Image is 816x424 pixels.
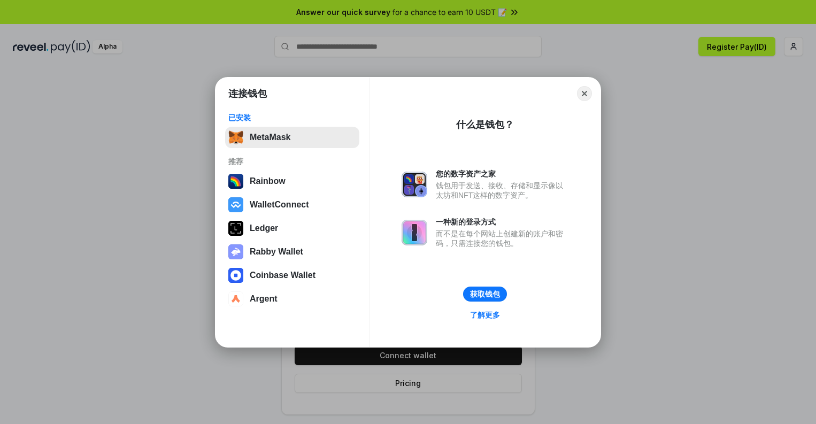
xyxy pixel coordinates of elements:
img: svg+xml,%3Csvg%20width%3D%22120%22%20height%3D%22120%22%20viewBox%3D%220%200%20120%20120%22%20fil... [228,174,243,189]
div: Rainbow [250,176,286,186]
div: 了解更多 [470,310,500,320]
div: Argent [250,294,278,304]
img: svg+xml,%3Csvg%20xmlns%3D%22http%3A%2F%2Fwww.w3.org%2F2000%2Fsvg%22%20fill%3D%22none%22%20viewBox... [402,220,427,245]
div: MetaMask [250,133,290,142]
img: svg+xml,%3Csvg%20fill%3D%22none%22%20height%3D%2233%22%20viewBox%3D%220%200%2035%2033%22%20width%... [228,130,243,145]
div: 而不是在每个网站上创建新的账户和密码，只需连接您的钱包。 [436,229,568,248]
div: 什么是钱包？ [456,118,514,131]
div: 推荐 [228,157,356,166]
a: 了解更多 [464,308,506,322]
div: 一种新的登录方式 [436,217,568,227]
button: Rabby Wallet [225,241,359,263]
button: Close [577,86,592,101]
img: svg+xml,%3Csvg%20width%3D%2228%22%20height%3D%2228%22%20viewBox%3D%220%200%2028%2028%22%20fill%3D... [228,197,243,212]
img: svg+xml,%3Csvg%20xmlns%3D%22http%3A%2F%2Fwww.w3.org%2F2000%2Fsvg%22%20width%3D%2228%22%20height%3... [228,221,243,236]
div: 获取钱包 [470,289,500,299]
div: 您的数字资产之家 [436,169,568,179]
button: Coinbase Wallet [225,265,359,286]
button: MetaMask [225,127,359,148]
img: svg+xml,%3Csvg%20xmlns%3D%22http%3A%2F%2Fwww.w3.org%2F2000%2Fsvg%22%20fill%3D%22none%22%20viewBox... [228,244,243,259]
div: 已安装 [228,113,356,122]
button: WalletConnect [225,194,359,215]
div: Ledger [250,223,278,233]
img: svg+xml,%3Csvg%20width%3D%2228%22%20height%3D%2228%22%20viewBox%3D%220%200%2028%2028%22%20fill%3D... [228,268,243,283]
div: Rabby Wallet [250,247,303,257]
button: Ledger [225,218,359,239]
div: 钱包用于发送、接收、存储和显示像以太坊和NFT这样的数字资产。 [436,181,568,200]
div: Coinbase Wallet [250,271,315,280]
button: Rainbow [225,171,359,192]
button: 获取钱包 [463,287,507,302]
button: Argent [225,288,359,310]
div: WalletConnect [250,200,309,210]
h1: 连接钱包 [228,87,267,100]
img: svg+xml,%3Csvg%20width%3D%2228%22%20height%3D%2228%22%20viewBox%3D%220%200%2028%2028%22%20fill%3D... [228,291,243,306]
img: svg+xml,%3Csvg%20xmlns%3D%22http%3A%2F%2Fwww.w3.org%2F2000%2Fsvg%22%20fill%3D%22none%22%20viewBox... [402,172,427,197]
